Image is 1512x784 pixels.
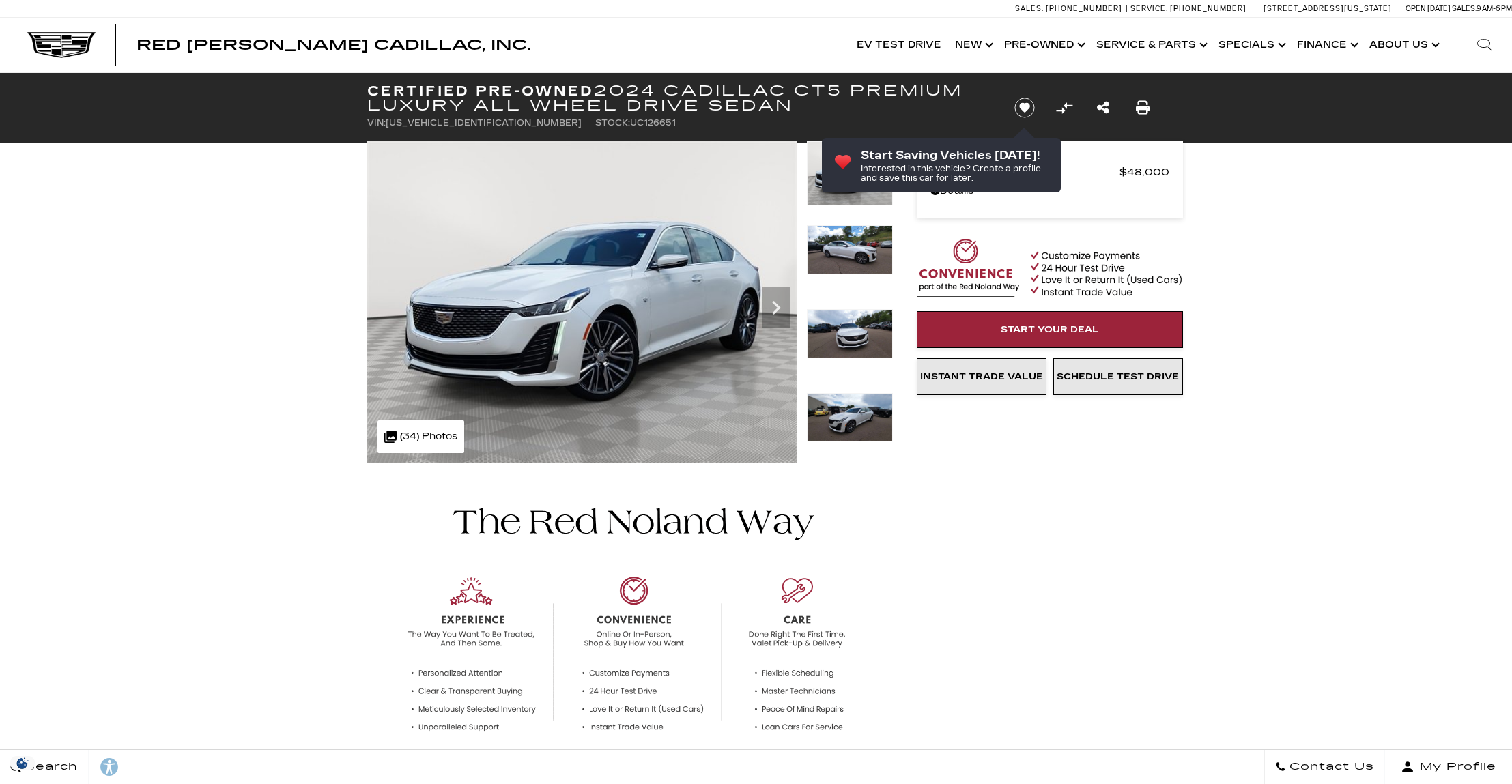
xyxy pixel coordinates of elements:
span: My Profile [1414,757,1496,776]
a: Details [930,182,1169,201]
a: Finance [1290,18,1363,72]
span: 9 AM-6 PM [1477,4,1512,13]
img: Certified Used 2024 Crystal White Tricoat Cadillac Premium Luxury image 2 [807,225,893,274]
span: [PHONE_NUMBER] [1170,4,1246,13]
div: Next [762,287,790,328]
a: Service: [PHONE_NUMBER] [1126,5,1250,12]
a: New [948,18,997,72]
span: UC126651 [630,118,676,128]
span: Red [PERSON_NAME] [930,162,1119,182]
span: Instant Trade Value [920,371,1043,382]
a: Specials [1212,18,1290,72]
button: Open user profile menu [1385,750,1512,784]
a: Pre-Owned [997,18,1089,72]
a: Contact Us [1264,750,1385,784]
a: Sales: [PHONE_NUMBER] [1015,5,1126,12]
img: Certified Used 2024 Crystal White Tricoat Cadillac Premium Luxury image 4 [807,393,893,442]
a: Red [PERSON_NAME] $48,000 [930,162,1169,182]
span: Sales: [1452,4,1477,13]
span: Red [PERSON_NAME] Cadillac, Inc. [137,37,530,53]
span: Schedule Test Drive [1057,371,1179,382]
a: Service & Parts [1089,18,1212,72]
a: [STREET_ADDRESS][US_STATE] [1264,4,1392,13]
a: Print this Certified Pre-Owned 2024 Cadillac CT5 Premium Luxury All Wheel Drive Sedan [1136,98,1150,117]
img: Certified Used 2024 Crystal White Tricoat Cadillac Premium Luxury image 3 [807,309,893,358]
a: Start Your Deal [917,311,1183,348]
section: Click to Open Cookie Consent Modal [7,756,38,770]
span: [PHONE_NUMBER] [1046,4,1122,13]
button: Compare vehicle [1054,98,1074,118]
span: Service: [1130,4,1168,13]
a: Share this Certified Pre-Owned 2024 Cadillac CT5 Premium Luxury All Wheel Drive Sedan [1097,98,1109,117]
img: Cadillac Dark Logo with Cadillac White Text [27,32,96,58]
strong: Certified Pre-Owned [367,83,595,99]
a: Red [PERSON_NAME] Cadillac, Inc. [137,38,530,52]
h1: 2024 Cadillac CT5 Premium Luxury All Wheel Drive Sedan [367,83,992,113]
span: Sales: [1015,4,1044,13]
span: Open [DATE] [1406,4,1451,13]
span: VIN: [367,118,386,128]
div: (34) Photos [377,420,464,453]
a: EV Test Drive [850,18,948,72]
img: Certified Used 2024 Crystal White Tricoat Cadillac Premium Luxury image 1 [807,141,893,206]
span: $48,000 [1119,162,1169,182]
span: Contact Us [1286,757,1374,776]
img: Opt-Out Icon [7,756,38,770]
span: Start Your Deal [1001,324,1099,335]
span: [US_VEHICLE_IDENTIFICATION_NUMBER] [386,118,582,128]
a: About Us [1363,18,1444,72]
span: Stock: [595,118,630,128]
a: Instant Trade Value [917,358,1046,395]
button: Save vehicle [1010,97,1040,119]
img: Certified Used 2024 Crystal White Tricoat Cadillac Premium Luxury image 1 [367,141,797,463]
span: Search [21,757,78,776]
a: Schedule Test Drive [1053,358,1183,395]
